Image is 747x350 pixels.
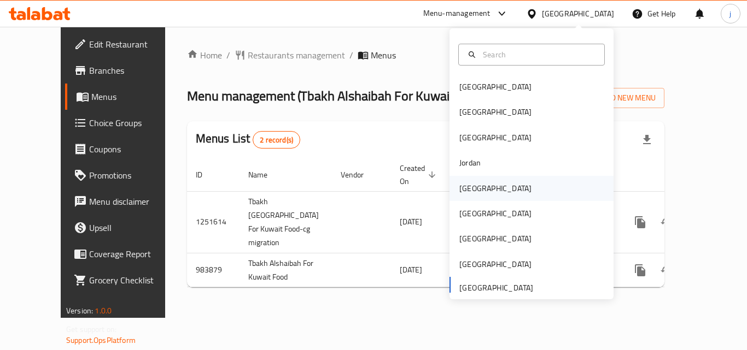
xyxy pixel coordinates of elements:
[618,158,741,192] th: Actions
[89,38,177,51] span: Edit Restaurant
[65,57,185,84] a: Branches
[478,49,598,61] input: Search
[248,168,282,181] span: Name
[423,7,491,20] div: Menu-management
[248,49,345,62] span: Restaurants management
[459,106,532,118] div: [GEOGRAPHIC_DATA]
[235,49,345,62] a: Restaurants management
[89,169,177,182] span: Promotions
[89,247,177,260] span: Coverage Report
[66,304,93,318] span: Version:
[634,127,660,153] div: Export file
[91,90,177,103] span: Menus
[459,207,532,220] div: [GEOGRAPHIC_DATA]
[187,253,240,287] td: 983879
[400,162,439,188] span: Created On
[349,49,353,62] li: /
[187,84,488,108] span: Menu management ( Tbakh Alshaibah For Kuwait Food )
[187,191,240,253] td: 1251614
[253,131,300,149] div: Total records count
[459,81,532,93] div: [GEOGRAPHIC_DATA]
[187,49,222,62] a: Home
[459,132,532,144] div: [GEOGRAPHIC_DATA]
[65,188,185,215] a: Menu disclaimer
[89,116,177,129] span: Choice Groups
[66,333,136,347] a: Support.OpsPlatform
[65,31,185,57] a: Edit Restaurant
[371,49,396,62] span: Menus
[588,91,656,105] span: Add New Menu
[240,191,332,253] td: Tbakh [GEOGRAPHIC_DATA] For Kuwait Food-cg migration
[187,49,664,62] nav: breadcrumb
[65,241,185,267] a: Coverage Report
[226,49,230,62] li: /
[89,64,177,77] span: Branches
[400,263,422,277] span: [DATE]
[89,274,177,287] span: Grocery Checklist
[65,110,185,136] a: Choice Groups
[95,304,112,318] span: 1.0.0
[400,215,422,229] span: [DATE]
[653,257,680,283] button: Change Status
[196,168,217,181] span: ID
[459,182,532,194] div: [GEOGRAPHIC_DATA]
[187,158,741,288] table: enhanced table
[89,143,177,156] span: Coupons
[627,209,653,235] button: more
[89,221,177,234] span: Upsell
[89,195,177,208] span: Menu disclaimer
[459,233,532,245] div: [GEOGRAPHIC_DATA]
[542,8,614,20] div: [GEOGRAPHIC_DATA]
[65,162,185,188] a: Promotions
[66,322,116,336] span: Get support on:
[627,257,653,283] button: more
[240,253,332,287] td: Tbakh Alshaibah For Kuwait Food
[65,267,185,293] a: Grocery Checklist
[653,209,680,235] button: Change Status
[341,168,378,181] span: Vendor
[459,157,481,169] div: Jordan
[253,135,300,145] span: 2 record(s)
[580,88,664,108] button: Add New Menu
[65,84,185,110] a: Menus
[196,130,300,149] h2: Menus List
[730,8,731,20] span: j
[65,136,185,162] a: Coupons
[65,215,185,241] a: Upsell
[459,258,532,270] div: [GEOGRAPHIC_DATA]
